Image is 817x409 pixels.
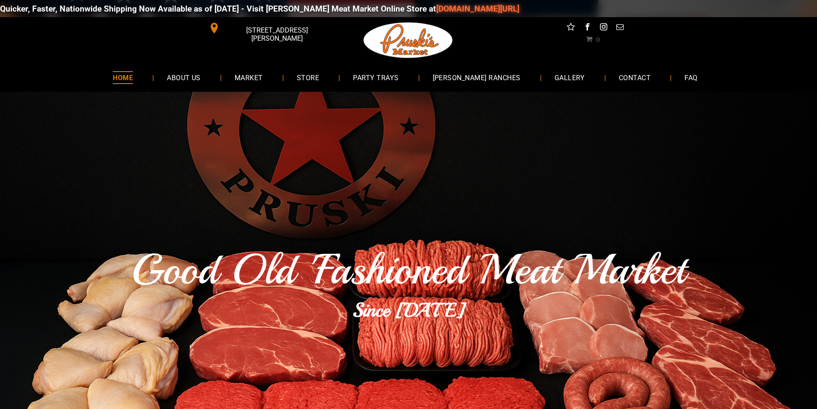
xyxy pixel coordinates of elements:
[542,66,598,89] a: GALLERY
[284,66,332,89] a: STORE
[606,66,663,89] a: CONTACT
[614,21,625,35] a: email
[565,21,576,35] a: Social network
[353,298,465,322] b: Since [DATE]
[131,243,686,296] span: Good Old 'Fashioned Meat Market
[672,66,710,89] a: FAQ
[221,22,332,47] span: [STREET_ADDRESS][PERSON_NAME]
[420,66,534,89] a: [PERSON_NAME] RANCHES
[362,17,455,63] img: Pruski-s+Market+HQ+Logo2-259w.png
[154,66,214,89] a: ABOUT US
[598,21,609,35] a: instagram
[100,66,146,89] a: HOME
[203,21,334,35] a: [STREET_ADDRESS][PERSON_NAME]
[582,21,593,35] a: facebook
[222,66,276,89] a: MARKET
[596,36,600,42] span: 0
[340,66,411,89] a: PARTY TRAYS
